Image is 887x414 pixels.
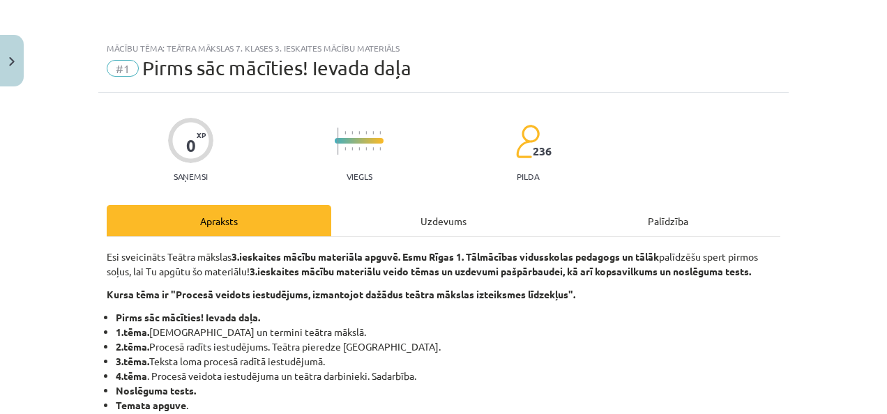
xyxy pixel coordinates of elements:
li: . [116,398,780,413]
div: 0 [186,136,196,155]
img: icon-close-lesson-0947bae3869378f0d4975bcd49f059093ad1ed9edebbc8119c70593378902aed.svg [9,57,15,66]
img: icon-short-line-57e1e144782c952c97e751825c79c345078a6d821885a25fce030b3d8c18986b.svg [372,147,374,151]
p: Viegls [347,171,372,181]
li: . Procesā veidota iestudējuma un teātra darbinieki. Sadarbība. [116,369,780,383]
img: icon-short-line-57e1e144782c952c97e751825c79c345078a6d821885a25fce030b3d8c18986b.svg [379,131,381,135]
span: XP [197,131,206,139]
img: icon-short-line-57e1e144782c952c97e751825c79c345078a6d821885a25fce030b3d8c18986b.svg [344,147,346,151]
b: tēma [123,369,147,382]
b: Pirms sāc mācīties! Ievada daļa. [116,311,260,323]
div: Apraksts [107,205,331,236]
li: [DEMOGRAPHIC_DATA] un termini teātra mākslā. [116,325,780,339]
span: #1 [107,60,139,77]
img: icon-short-line-57e1e144782c952c97e751825c79c345078a6d821885a25fce030b3d8c18986b.svg [351,147,353,151]
p: Esi sveicināts Teātra mākslas palīdzēšu spert pirmos soļus, lai Tu apgūtu šo materiālu! [107,250,780,279]
div: Palīdzība [556,205,780,236]
p: Saņemsi [168,171,213,181]
b: 3. [116,355,123,367]
b: 3.ieskaites mācību materiāla apguvē. Esmu Rīgas 1. Tālmācības vidusskolas pedagogs un tālāk [232,250,659,263]
b: 1.tēma. [116,325,149,338]
img: icon-short-line-57e1e144782c952c97e751825c79c345078a6d821885a25fce030b3d8c18986b.svg [379,147,381,151]
li: Procesā radīts iestudējums. Teātra pieredze [GEOGRAPHIC_DATA]. [116,339,780,354]
b: Kursa tēma ir "Procesā veidots iestudējums, izmantojot dažādus teātra mākslas izteiksmes līdzekļus". [107,288,575,300]
img: students-c634bb4e5e11cddfef0936a35e636f08e4e9abd3cc4e673bd6f9a4125e45ecb1.svg [515,124,540,159]
p: pilda [517,171,539,181]
b: Temata apguve [116,399,186,411]
img: icon-long-line-d9ea69661e0d244f92f715978eff75569469978d946b2353a9bb055b3ed8787d.svg [338,128,339,155]
div: Mācību tēma: Teātra mākslas 7. klases 3. ieskaites mācību materiāls [107,43,780,53]
img: icon-short-line-57e1e144782c952c97e751825c79c345078a6d821885a25fce030b3d8c18986b.svg [358,147,360,151]
img: icon-short-line-57e1e144782c952c97e751825c79c345078a6d821885a25fce030b3d8c18986b.svg [351,131,353,135]
span: 236 [533,145,552,158]
div: Uzdevums [331,205,556,236]
b: 4. [116,369,123,382]
img: icon-short-line-57e1e144782c952c97e751825c79c345078a6d821885a25fce030b3d8c18986b.svg [358,131,360,135]
img: icon-short-line-57e1e144782c952c97e751825c79c345078a6d821885a25fce030b3d8c18986b.svg [365,147,367,151]
li: Teksta loma procesā radītā iestudējumā. [116,354,780,369]
img: icon-short-line-57e1e144782c952c97e751825c79c345078a6d821885a25fce030b3d8c18986b.svg [372,131,374,135]
img: icon-short-line-57e1e144782c952c97e751825c79c345078a6d821885a25fce030b3d8c18986b.svg [344,131,346,135]
span: Pirms sāc mācīties! Ievada daļa [142,56,411,79]
b: 3.ieskaites mācību materiālu veido tēmas un uzdevumi pašpārbaudei, kā arī kopsavilkums un noslēgu... [250,265,751,277]
b: tēma. [123,355,149,367]
img: icon-short-line-57e1e144782c952c97e751825c79c345078a6d821885a25fce030b3d8c18986b.svg [365,131,367,135]
b: Noslēguma tests. [116,384,196,397]
b: 2.tēma. [116,340,149,353]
